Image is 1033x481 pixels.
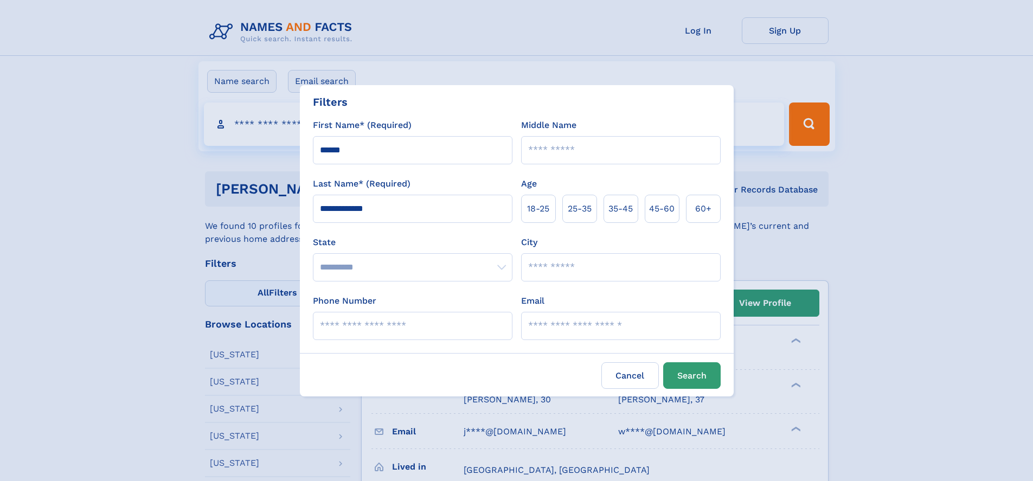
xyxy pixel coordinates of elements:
span: 60+ [695,202,711,215]
label: Age [521,177,537,190]
button: Search [663,362,721,389]
label: Phone Number [313,294,376,307]
label: State [313,236,512,249]
span: 35‑45 [608,202,633,215]
label: City [521,236,537,249]
div: Filters [313,94,348,110]
label: Cancel [601,362,659,389]
label: Middle Name [521,119,576,132]
span: 25‑35 [568,202,592,215]
span: 18‑25 [527,202,549,215]
label: Email [521,294,544,307]
label: First Name* (Required) [313,119,412,132]
span: 45‑60 [649,202,675,215]
label: Last Name* (Required) [313,177,410,190]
